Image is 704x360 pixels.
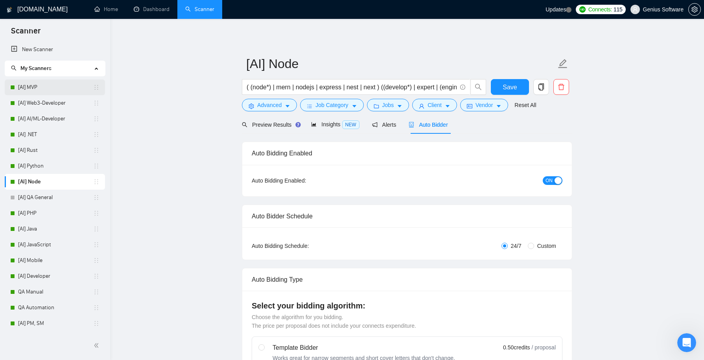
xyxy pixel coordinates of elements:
[6,45,151,117] div: Profile image for MariiaMariiafrom [DOMAIN_NAME]Earn Free GigRadar Credits - Just by Sharing Your...
[252,242,355,250] div: Auto Bidding Schedule:
[257,101,282,109] span: Advanced
[135,255,147,267] button: Send a message…
[5,284,105,300] li: QA Manual
[242,122,299,128] span: Preview Results
[5,316,105,331] li: [AI] PM, SM
[93,289,100,295] span: holder
[246,54,556,74] input: Scanner name...
[677,333,696,352] iframe: Intercom live chat
[252,268,562,291] div: Auto Bidding Type
[93,226,100,232] span: holder
[18,127,93,142] a: [AI] .NET
[93,320,100,327] span: holder
[445,103,450,109] span: caret-down
[18,316,93,331] a: [AI] PM, SM
[533,79,549,95] button: copy
[18,111,93,127] a: [AI] AI/ML-Developer
[93,84,100,90] span: holder
[503,343,530,352] span: 0.50 credits
[16,74,128,89] b: Earn Free GigRadar Credits - Just by Sharing Your Story!
[503,82,517,92] span: Save
[496,103,501,109] span: caret-down
[38,4,57,10] h1: Mariia
[93,100,100,106] span: holder
[18,79,93,95] a: [AI] MVP
[419,103,424,109] span: user
[374,103,379,109] span: folder
[11,42,99,57] a: New Scanner
[5,190,105,205] li: [AI] QA General
[311,122,317,127] span: area-chart
[688,6,701,13] a: setting
[12,258,18,264] button: Emoji picker
[18,142,93,158] a: [AI] Rust
[93,210,100,216] span: holder
[412,99,457,111] button: userClientcaret-down
[18,221,93,237] a: [AI] Java
[252,300,562,311] h4: Select your bidding algorithm:
[397,103,402,109] span: caret-down
[185,6,214,13] a: searchScanner
[558,59,568,69] span: edit
[18,205,93,221] a: [AI] PHP
[273,343,455,353] div: Template Bidder
[252,314,416,329] span: Choose the algorithm for you bidding. The price per proposal does not include your connects expen...
[38,10,73,18] p: Active [DATE]
[242,122,247,127] span: search
[632,7,638,12] span: user
[554,83,569,90] span: delete
[5,127,105,142] li: [AI] .NET
[242,99,297,111] button: settingAdvancedcaret-down
[93,242,100,248] span: holder
[94,342,101,349] span: double-left
[93,131,100,138] span: holder
[252,205,562,227] div: Auto Bidder Schedule
[93,194,100,201] span: holder
[5,79,105,95] li: [AI] MVP
[553,79,569,95] button: delete
[93,273,100,279] span: holder
[307,103,312,109] span: bars
[11,65,17,71] span: search
[7,241,151,255] textarea: Message…
[460,99,508,111] button: idcardVendorcaret-down
[22,4,35,17] img: Profile image for Mariia
[18,237,93,253] a: [AI] JavaScript
[93,305,100,311] span: holder
[300,99,363,111] button: barsJob Categorycaret-down
[5,300,105,316] li: QA Automation
[5,42,105,57] li: New Scanner
[475,101,493,109] span: Vendor
[5,158,105,174] li: [AI] Python
[5,111,105,127] li: [AI] AI/ML-Developer
[5,221,105,237] li: [AI] Java
[295,121,302,128] div: Tooltip anchor
[285,103,290,109] span: caret-down
[508,242,525,250] span: 24/7
[137,3,152,18] button: Home
[11,65,52,72] span: My Scanners
[18,253,93,268] a: [AI] Mobile
[6,45,151,126] div: Mariia says…
[588,5,612,14] span: Connects:
[93,147,100,153] span: holder
[51,58,107,64] span: from [DOMAIN_NAME]
[460,85,465,90] span: info-circle
[491,79,529,95] button: Save
[5,25,47,42] span: Scanner
[372,122,378,127] span: notification
[367,99,409,111] button: folderJobscaret-down
[247,82,457,92] input: Search Freelance Jobs...
[252,176,355,185] div: Auto Bidding Enabled:
[428,101,442,109] span: Client
[249,103,254,109] span: setting
[467,103,472,109] span: idcard
[311,121,359,127] span: Insights
[409,122,414,127] span: robot
[546,176,553,185] span: ON
[134,6,170,13] a: dashboardDashboard
[5,253,105,268] li: [AI] Mobile
[93,116,100,122] span: holder
[614,5,622,14] span: 115
[20,65,52,72] span: My Scanners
